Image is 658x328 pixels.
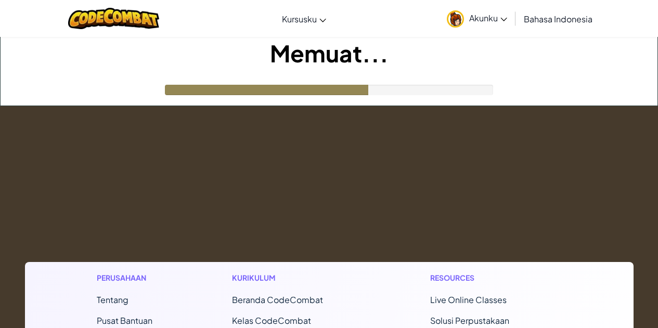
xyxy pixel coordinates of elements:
a: Bahasa Indonesia [519,5,598,33]
h1: Memuat... [1,37,657,69]
img: CodeCombat logo [68,8,159,29]
a: Akunku [442,2,512,35]
h1: Kurikulum [232,272,351,283]
span: Bahasa Indonesia [524,14,592,24]
a: Pusat Bantuan [97,315,152,326]
span: Beranda CodeCombat [232,294,323,305]
a: Solusi Perpustakaan [430,315,509,326]
span: Akunku [469,12,507,23]
h1: Resources [430,272,562,283]
a: Tentang [97,294,128,305]
img: avatar [447,10,464,28]
h1: Perusahaan [97,272,152,283]
a: Kursusku [277,5,331,33]
a: Live Online Classes [430,294,507,305]
a: Kelas CodeCombat [232,315,311,326]
span: Kursusku [282,14,317,24]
